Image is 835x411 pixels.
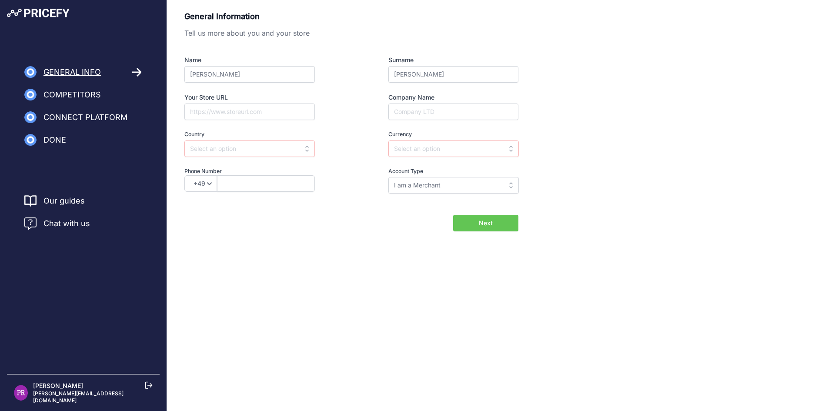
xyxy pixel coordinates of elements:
[184,28,518,38] p: Tell us more about you and your store
[184,56,346,64] label: Name
[43,217,90,230] span: Chat with us
[388,140,519,157] input: Select an option
[33,381,153,390] p: [PERSON_NAME]
[33,390,153,404] p: [PERSON_NAME][EMAIL_ADDRESS][DOMAIN_NAME]
[24,217,90,230] a: Chat with us
[184,104,315,120] input: https://www.storeurl.com
[453,215,518,231] button: Next
[43,134,66,146] span: Done
[388,167,518,176] label: Account Type
[7,9,70,17] img: Pricefy Logo
[43,111,127,124] span: Connect Platform
[184,93,346,102] label: Your Store URL
[184,167,346,176] label: Phone Number
[43,195,85,207] a: Our guides
[184,130,346,139] label: Country
[388,56,518,64] label: Surname
[388,93,518,102] label: Company Name
[43,66,101,78] span: General Info
[43,89,101,101] span: Competitors
[479,219,493,227] span: Next
[388,177,519,194] input: Select an option
[388,104,518,120] input: Company LTD
[184,10,518,23] p: General Information
[388,130,518,139] label: Currency
[184,140,315,157] input: Select an option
